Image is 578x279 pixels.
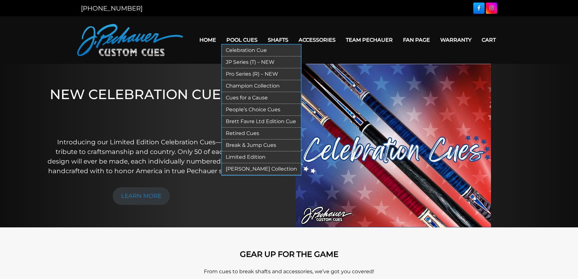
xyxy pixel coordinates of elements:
[477,32,501,48] a: Cart
[222,80,301,92] a: Champion Collection
[222,104,301,116] a: People’s Choice Cues
[222,139,301,151] a: Break & Jump Cues
[398,32,435,48] a: Fan Page
[222,128,301,139] a: Retired Cues
[77,24,183,56] img: Pechauer Custom Cues
[222,116,301,128] a: Brett Favre Ltd Edition Cue
[222,68,301,80] a: Pro Series (R) – NEW
[113,187,170,205] a: LEARN MORE
[47,137,236,176] p: Introducing our Limited Edition Celebration Cues—a tribute to craftsmanship and country. Only 50 ...
[106,268,472,275] p: From cues to break shafts and accessories, we’ve got you covered!
[47,86,236,128] h1: NEW CELEBRATION CUES!
[222,56,301,68] a: JP Series (T) – NEW
[81,4,143,12] a: [PHONE_NUMBER]
[240,249,338,259] strong: GEAR UP FOR THE GAME
[341,32,398,48] a: Team Pechauer
[293,32,341,48] a: Accessories
[222,163,301,175] a: [PERSON_NAME] Collection
[222,92,301,104] a: Cues for a Cause
[435,32,477,48] a: Warranty
[221,32,263,48] a: Pool Cues
[194,32,221,48] a: Home
[263,32,293,48] a: Shafts
[222,45,301,56] a: Celebration Cue
[222,151,301,163] a: Limited Edition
